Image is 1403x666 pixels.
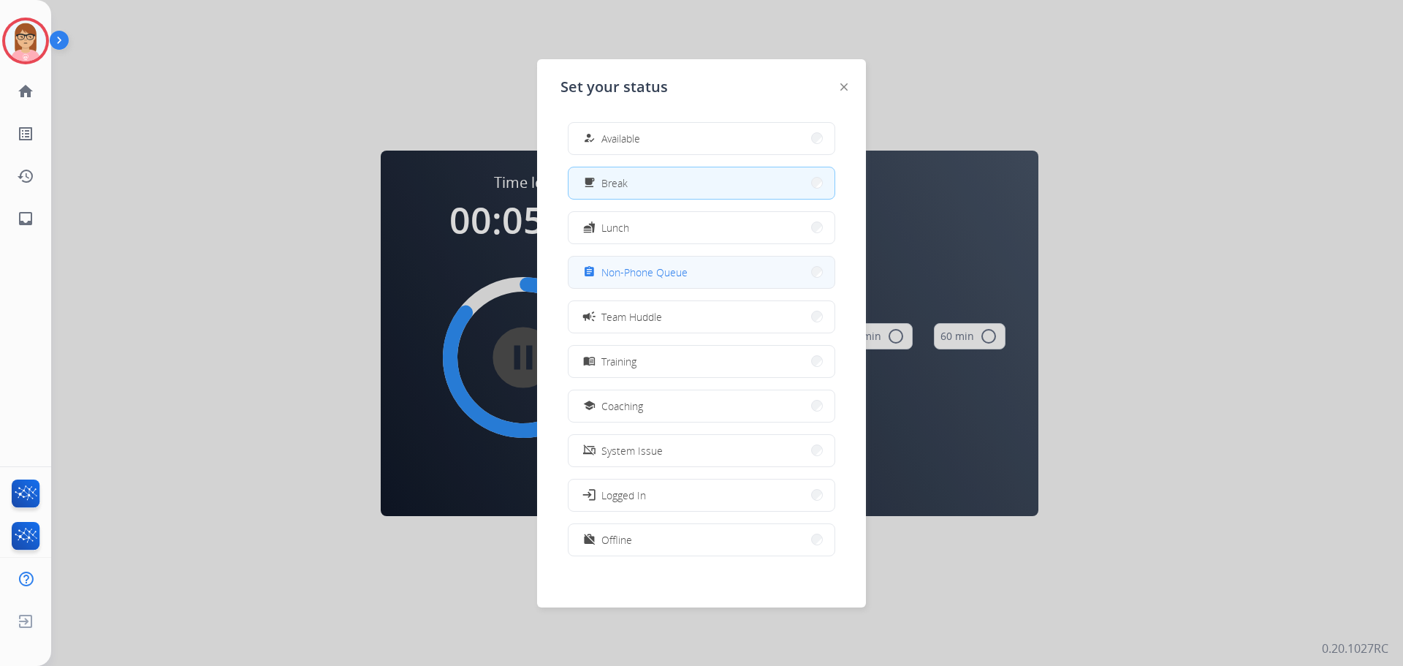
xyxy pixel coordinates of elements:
button: System Issue [569,435,834,466]
mat-icon: menu_book [583,355,596,368]
mat-icon: home [17,83,34,100]
span: Training [601,354,636,369]
mat-icon: campaign [582,309,596,324]
span: Coaching [601,398,643,414]
img: close-button [840,83,848,91]
span: Lunch [601,220,629,235]
button: Offline [569,524,834,556]
button: Non-Phone Queue [569,257,834,288]
span: Break [601,175,628,191]
button: Training [569,346,834,377]
mat-icon: work_off [583,534,596,546]
button: Available [569,123,834,154]
span: Team Huddle [601,309,662,325]
span: Non-Phone Queue [601,265,688,280]
mat-icon: assignment [583,266,596,279]
button: Break [569,167,834,199]
button: Team Huddle [569,301,834,333]
mat-icon: fastfood [583,222,596,234]
img: avatar [5,20,46,61]
span: Set your status [560,77,668,97]
mat-icon: inbox [17,210,34,227]
button: Logged In [569,480,834,511]
button: Coaching [569,390,834,422]
span: System Issue [601,443,663,458]
mat-icon: free_breakfast [583,177,596,189]
button: Lunch [569,212,834,243]
mat-icon: login [582,488,596,502]
span: Offline [601,532,632,548]
mat-icon: school [583,400,596,412]
span: Logged In [601,488,646,503]
mat-icon: how_to_reg [583,132,596,145]
span: Available [601,131,640,146]
mat-icon: list_alt [17,125,34,143]
mat-icon: history [17,167,34,185]
p: 0.20.1027RC [1322,640,1388,657]
mat-icon: phonelink_off [583,444,596,457]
